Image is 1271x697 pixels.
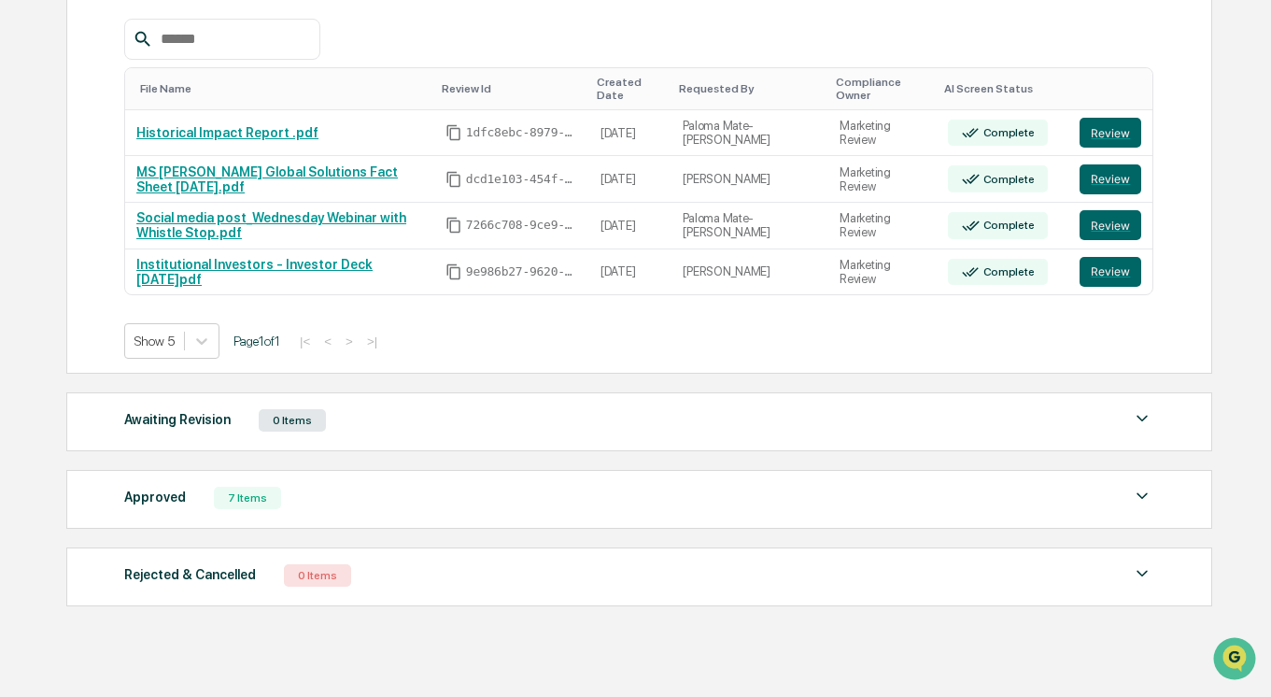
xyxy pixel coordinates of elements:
[679,82,821,95] div: Toggle SortBy
[294,334,316,349] button: |<
[1080,118,1141,148] button: Review
[445,171,462,188] span: Copy Id
[136,257,373,287] a: Institutional Investors - Investor Deck [DATE]pdf
[828,156,937,203] td: Marketing Review
[124,485,186,509] div: Approved
[836,76,929,102] div: Toggle SortBy
[37,235,120,254] span: Preclearance
[135,237,150,252] div: 🗄️
[1083,82,1145,95] div: Toggle SortBy
[132,316,226,331] a: Powered byPylon
[124,562,256,587] div: Rejected & Cancelled
[19,237,34,252] div: 🖐️
[828,249,937,295] td: Marketing Review
[466,264,578,279] span: 9e986b27-9620-4b43-99b5-ea72af3cabaf
[186,317,226,331] span: Pylon
[19,273,34,288] div: 🔎
[128,228,239,262] a: 🗄️Attestations
[136,164,398,194] a: MS [PERSON_NAME] Global Solutions Fact Sheet [DATE].pdf
[37,271,118,290] span: Data Lookup
[445,263,462,280] span: Copy Id
[19,143,52,177] img: 1746055101610-c473b297-6a78-478c-a979-82029cc54cd1
[828,110,937,157] td: Marketing Review
[1080,257,1141,287] button: Review
[214,487,281,509] div: 7 Items
[466,172,578,187] span: dcd1e103-454f-403e-a6d1-a9eb143e09bb
[136,125,318,140] a: Historical Impact Report .pdf
[442,82,582,95] div: Toggle SortBy
[64,143,306,162] div: Start new chat
[233,334,280,348] span: Page 1 of 1
[980,126,1035,139] div: Complete
[1080,210,1141,240] button: Review
[445,217,462,234] span: Copy Id
[318,149,340,171] button: Start new chat
[980,265,1035,278] div: Complete
[944,82,1061,95] div: Toggle SortBy
[154,235,232,254] span: Attestations
[466,218,578,233] span: 7266c708-9ce9-4315-828f-30430143d5b0
[589,156,672,203] td: [DATE]
[11,228,128,262] a: 🖐️Preclearance
[124,407,231,432] div: Awaiting Revision
[445,124,462,141] span: Copy Id
[1131,485,1153,507] img: caret
[671,110,828,157] td: Paloma Mate-[PERSON_NAME]
[597,76,665,102] div: Toggle SortBy
[1080,164,1141,194] button: Review
[136,210,406,240] a: Social media post_Wednesday Webinar with Whistle Stop.pdf
[11,263,125,297] a: 🔎Data Lookup
[589,110,672,157] td: [DATE]
[1211,635,1262,686] iframe: Open customer support
[19,39,340,69] p: How can we help?
[49,85,308,105] input: Clear
[671,156,828,203] td: [PERSON_NAME]
[589,203,672,249] td: [DATE]
[259,409,326,432] div: 0 Items
[671,249,828,295] td: [PERSON_NAME]
[318,334,337,349] button: <
[1131,562,1153,585] img: caret
[671,203,828,249] td: Paloma Mate-[PERSON_NAME]
[980,173,1035,186] div: Complete
[589,249,672,295] td: [DATE]
[980,219,1035,232] div: Complete
[828,203,937,249] td: Marketing Review
[1131,407,1153,430] img: caret
[466,125,578,140] span: 1dfc8ebc-8979-48c4-b147-c6dacc46eca0
[340,334,359,349] button: >
[140,82,427,95] div: Toggle SortBy
[361,334,383,349] button: >|
[64,162,236,177] div: We're available if you need us!
[284,564,351,587] div: 0 Items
